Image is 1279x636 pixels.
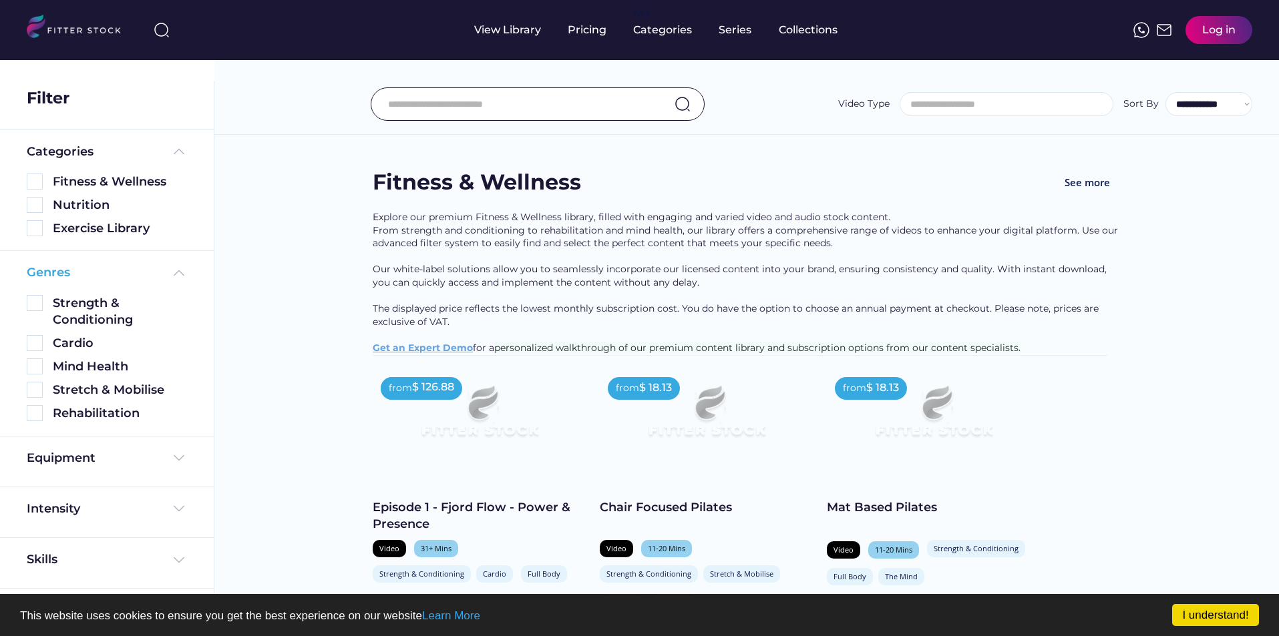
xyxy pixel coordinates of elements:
[875,545,912,555] div: 11-20 Mins
[171,450,187,466] img: Frame%20%284%29.svg
[710,569,773,579] div: Stretch & Mobilise
[1123,97,1159,111] div: Sort By
[389,382,412,395] div: from
[53,220,187,237] div: Exercise Library
[27,335,43,351] img: Rectangle%205126.svg
[528,569,560,579] div: Full Body
[171,143,187,160] img: Frame%20%285%29.svg
[1172,604,1259,626] a: I understand!
[27,143,94,160] div: Categories
[606,569,691,579] div: Strength & Conditioning
[53,174,187,190] div: Fitness & Wellness
[843,382,866,395] div: from
[639,380,672,395] div: $ 18.13
[373,302,1101,328] span: The displayed price reflects the lowest monthly subscription cost. You do have the option to choo...
[373,592,586,625] div: Row through [GEOGRAPHIC_DATA]’s breathtaking fjords in this immersive endurance session. The shif...
[934,543,1019,553] div: Strength & Conditioning
[53,335,187,352] div: Cardio
[1054,168,1121,198] button: See more
[53,358,187,375] div: Mind Health
[606,543,626,553] div: Video
[373,499,586,533] div: Episode 1 - Fjord Flow - Power & Presence
[379,543,399,553] div: Video
[171,552,187,568] img: Frame%20%284%29.svg
[27,87,69,109] div: Filter
[633,7,651,20] div: fvck
[412,380,454,394] div: $ 126.88
[834,545,854,555] div: Video
[633,23,692,37] div: Categories
[675,96,691,112] img: search-normal.svg
[373,342,473,354] a: Get an Expert Demo
[494,342,1021,354] span: personalized walkthrough of our premium content library and subscription options from our content...
[474,23,541,37] div: View Library
[27,551,60,568] div: Skills
[483,569,506,579] div: Cardio
[171,265,187,281] img: Frame%20%285%29.svg
[621,369,792,465] img: Frame%2079%20%281%29.svg
[27,405,43,421] img: Rectangle%205126.svg
[834,571,866,581] div: Full Body
[53,295,187,328] div: Strength & Conditioning
[373,168,581,198] div: Fitness & Wellness
[27,382,43,398] img: Rectangle%205126.svg
[27,501,80,517] div: Intensity
[171,501,187,517] img: Frame%20%284%29.svg
[27,197,43,213] img: Rectangle%205126.svg
[866,380,899,395] div: $ 18.13
[53,197,187,214] div: Nutrition
[779,23,838,37] div: Collections
[1202,23,1236,37] div: Log in
[719,23,752,37] div: Series
[1156,22,1172,38] img: Frame%2051.svg
[600,499,813,516] div: Chair Focused Pilates
[27,174,43,190] img: Rectangle%205126.svg
[27,450,96,466] div: Equipment
[379,569,464,579] div: Strength & Conditioning
[154,22,170,38] img: search-normal%203.svg
[53,382,187,398] div: Stretch & Mobilise
[616,382,639,395] div: from
[885,571,918,581] div: The Mind
[27,358,43,374] img: Rectangle%205126.svg
[827,499,1041,516] div: Mat Based Pilates
[648,543,685,553] div: 11-20 Mins
[848,369,1019,465] img: Frame%2079%20%281%29.svg
[1133,22,1149,38] img: meteor-icons_whatsapp%20%281%29.svg
[421,543,451,553] div: 31+ Mins
[373,211,1121,355] div: Explore our premium Fitness & Wellness library, filled with engaging and varied video and audio s...
[27,264,70,281] div: Genres
[20,610,1259,621] p: This website uses cookies to ensure you get the best experience on our website
[568,23,606,37] div: Pricing
[838,97,890,111] div: Video Type
[394,369,565,465] img: Frame%2079%20%281%29.svg
[422,609,480,622] a: Learn More
[53,405,187,422] div: Rehabilitation
[27,295,43,311] img: Rectangle%205126.svg
[27,15,132,42] img: LOGO.svg
[27,220,43,236] img: Rectangle%205126.svg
